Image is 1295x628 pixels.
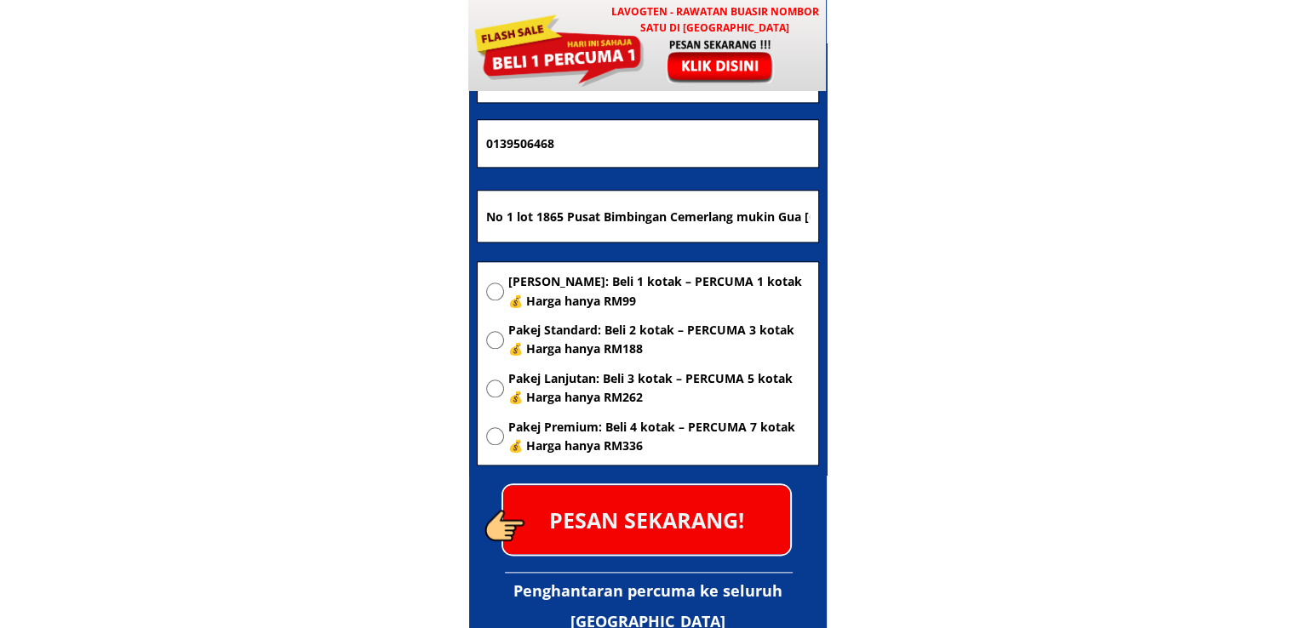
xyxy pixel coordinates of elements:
[508,272,810,311] span: [PERSON_NAME]: Beli 1 kotak – PERCUMA 1 kotak 💰 Harga hanya RM99
[603,3,827,36] h3: LAVOGTEN - Rawatan Buasir Nombor Satu di [GEOGRAPHIC_DATA]
[508,321,810,359] span: Pakej Standard: Beli 2 kotak – PERCUMA 3 kotak 💰 Harga hanya RM188
[482,120,814,168] input: Nombor Telefon Bimbit
[503,485,790,554] p: PESAN SEKARANG!
[482,191,814,242] input: Alamat
[508,369,810,408] span: Pakej Lanjutan: Beli 3 kotak – PERCUMA 5 kotak 💰 Harga hanya RM262
[508,418,810,456] span: Pakej Premium: Beli 4 kotak – PERCUMA 7 kotak 💰 Harga hanya RM336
